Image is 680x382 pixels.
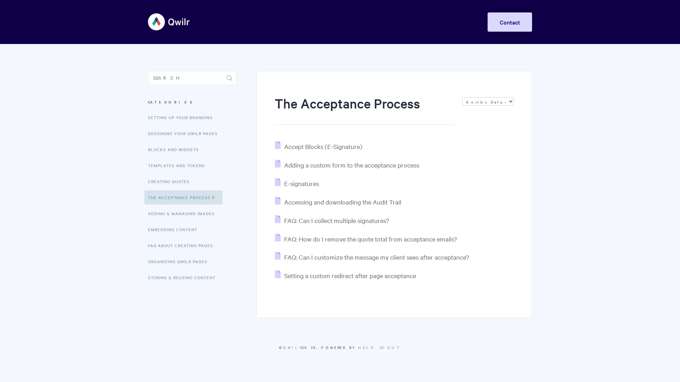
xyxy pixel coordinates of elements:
a: Adding a custom form to the acceptance process [275,161,419,169]
span: Adding a custom form to the acceptance process [284,161,419,169]
a: FAQ: Can I collect multiple signatures? [275,216,389,224]
a: E-signatures [275,179,319,187]
a: Qwilr [283,345,302,350]
a: Contact [488,12,532,32]
a: Help Scout [358,345,401,350]
span: Accept Blocks (E-Signature) [284,142,362,150]
a: Accept Blocks (E-Signature) [275,142,362,150]
span: FAQ: Can I collect multiple signatures? [284,216,389,224]
a: Setting up your Branding [148,110,218,124]
span: FAQ: How do I remove the quote total from acceptance emails? [284,235,457,243]
input: Search [148,71,237,85]
h1: The Acceptance Process [275,94,455,125]
span: Accessing and downloading the Audit Trail [284,198,401,206]
a: Organizing Qwilr Pages [148,254,213,269]
a: FAQ: How do I remove the quote total from acceptance emails? [275,235,457,243]
a: Templates and Tokens [148,158,210,173]
span: Powered by [321,345,401,350]
select: Page reloads on selection [462,97,514,106]
span: Setting a custom redirect after page acceptance [284,271,416,280]
img: Qwilr Help Center [148,9,190,35]
a: Setting a custom redirect after page acceptance [275,271,416,280]
a: FAQ: Can I customize the message my client sees after acceptance? [275,253,469,261]
p: © 2025. [148,344,532,351]
a: Blocks and Widgets [148,142,204,156]
a: The Acceptance Process [144,190,223,205]
a: Embedding Content [148,222,203,237]
a: Adding & Managing Images [148,206,220,221]
a: Creating Quotes [148,174,195,189]
a: Storing & Reusing Content [148,270,221,285]
a: Accessing and downloading the Audit Trail [275,198,401,206]
h3: Categories [148,96,237,108]
a: Designing Your Qwilr Pages [148,126,223,140]
span: E-signatures [284,179,319,187]
span: FAQ: Can I customize the message my client sees after acceptance? [284,253,469,261]
a: FAQ About Creating Pages [148,238,218,253]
